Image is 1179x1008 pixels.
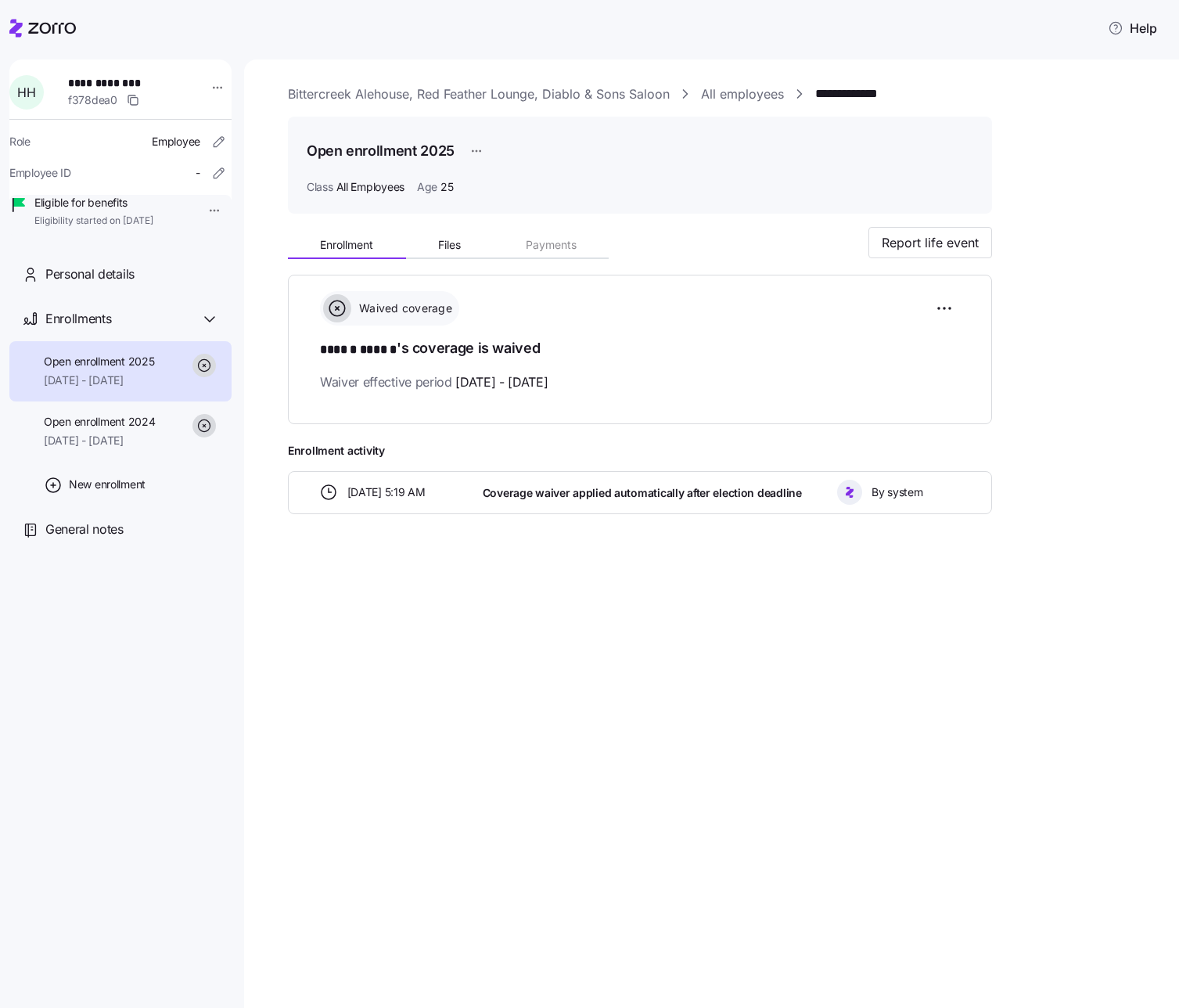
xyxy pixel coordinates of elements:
[483,485,802,501] span: Coverage waiver applied automatically after election deadline
[45,309,111,329] span: Enrollments
[196,165,200,181] span: -
[347,484,426,500] span: [DATE] 5:19 AM
[17,86,35,99] span: H H
[417,179,437,195] span: Age
[68,92,117,108] span: f378dea0
[34,195,153,211] span: Eligible for benefits
[701,85,784,104] a: All employees
[34,214,153,228] span: Eligibility started on [DATE]
[44,354,154,369] span: Open enrollment 2025
[868,227,992,258] button: Report life event
[9,165,71,181] span: Employee ID
[354,301,452,316] span: Waived coverage
[44,414,155,430] span: Open enrollment 2024
[438,239,461,250] span: Files
[320,373,548,392] span: Waiver effective period
[1108,19,1157,38] span: Help
[336,179,404,195] span: All Employees
[440,179,453,195] span: 25
[44,373,154,388] span: [DATE] - [DATE]
[45,520,124,539] span: General notes
[872,484,922,500] span: By system
[455,373,548,392] span: [DATE] - [DATE]
[320,239,373,250] span: Enrollment
[307,141,455,160] h1: Open enrollment 2025
[9,134,31,149] span: Role
[1095,13,1170,44] button: Help
[288,443,992,459] span: Enrollment activity
[288,85,670,104] a: Bittercreek Alehouse, Red Feather Lounge, Diablo & Sons Saloon
[44,433,155,448] span: [DATE] - [DATE]
[69,477,146,492] span: New enrollment
[320,338,960,360] h1: 's coverage is waived
[152,134,200,149] span: Employee
[45,265,135,284] span: Personal details
[882,233,979,252] span: Report life event
[526,239,577,250] span: Payments
[307,179,333,195] span: Class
